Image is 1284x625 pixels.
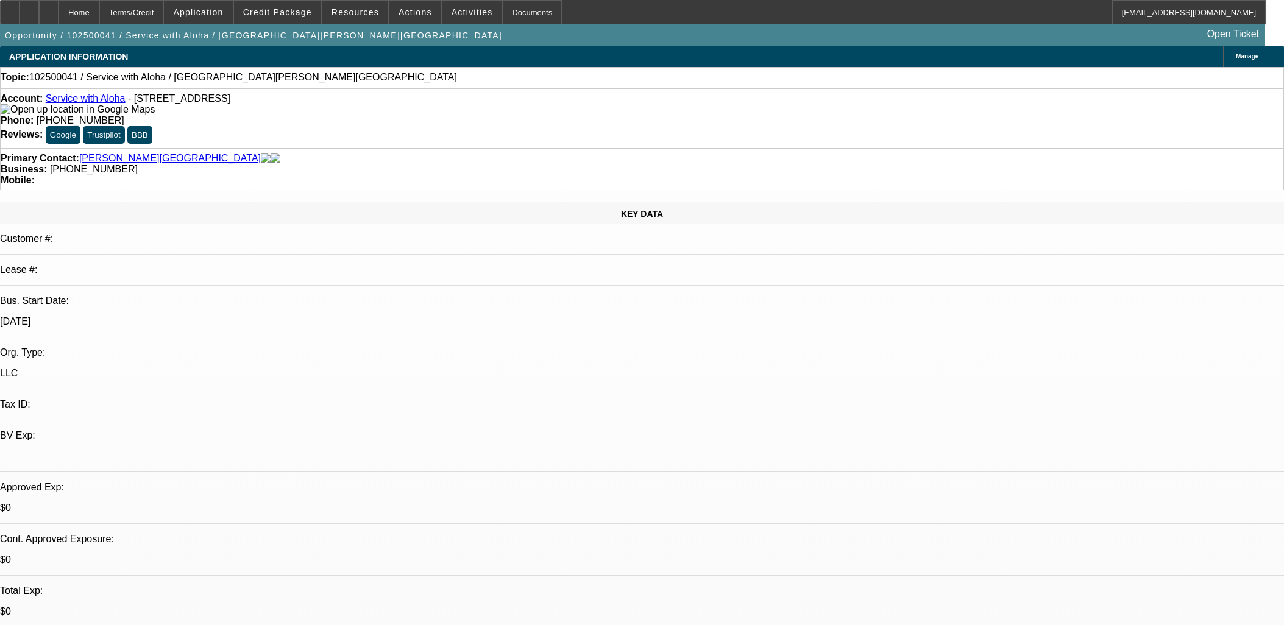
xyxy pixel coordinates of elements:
span: Credit Package [243,7,312,17]
button: Trustpilot [83,126,124,144]
strong: Phone: [1,115,34,125]
img: linkedin-icon.png [271,153,280,164]
span: Activities [452,7,493,17]
button: Actions [389,1,441,24]
a: Service with Aloha [46,93,126,104]
a: View Google Maps [1,104,155,115]
span: Actions [399,7,432,17]
span: Opportunity / 102500041 / Service with Aloha / [GEOGRAPHIC_DATA][PERSON_NAME][GEOGRAPHIC_DATA] [5,30,502,40]
button: Application [164,1,232,24]
span: 102500041 / Service with Aloha / [GEOGRAPHIC_DATA][PERSON_NAME][GEOGRAPHIC_DATA] [29,72,457,83]
img: facebook-icon.png [261,153,271,164]
a: Open Ticket [1202,24,1264,44]
a: [PERSON_NAME][GEOGRAPHIC_DATA] [79,153,261,164]
strong: Reviews: [1,129,43,139]
button: Credit Package [234,1,321,24]
strong: Mobile: [1,175,35,185]
span: [PHONE_NUMBER] [37,115,124,125]
span: Resources [332,7,379,17]
span: - [STREET_ADDRESS] [128,93,230,104]
button: Activities [442,1,502,24]
img: Open up location in Google Maps [1,104,155,115]
strong: Primary Contact: [1,153,79,164]
span: KEY DATA [621,209,663,219]
span: Manage [1236,53,1258,60]
strong: Account: [1,93,43,104]
strong: Business: [1,164,47,174]
strong: Topic: [1,72,29,83]
button: Resources [322,1,388,24]
button: Google [46,126,80,144]
button: BBB [127,126,152,144]
span: [PHONE_NUMBER] [50,164,138,174]
span: APPLICATION INFORMATION [9,52,128,62]
span: Application [173,7,223,17]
